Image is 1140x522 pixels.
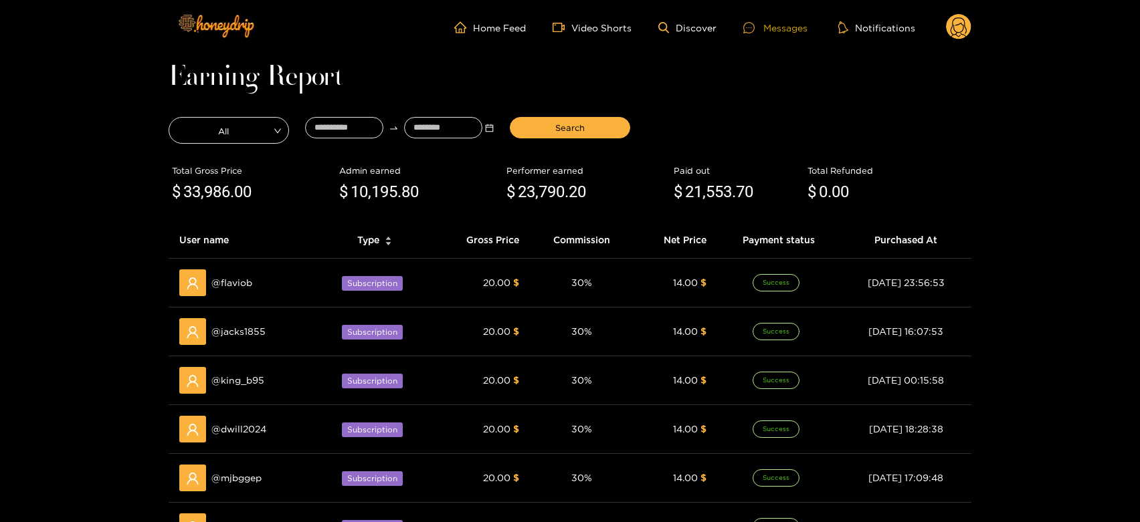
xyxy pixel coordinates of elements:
a: Video Shorts [553,21,632,33]
th: Gross Price [432,222,530,259]
span: Success [753,323,799,340]
span: [DATE] 17:09:48 [868,473,943,483]
span: 0 [819,182,828,201]
div: Total Refunded [807,164,968,177]
span: $ [674,180,682,205]
span: user [186,423,199,436]
span: 20.00 [483,277,510,287]
div: Performer earned [506,164,667,177]
span: Subscription [342,276,403,291]
span: $ [172,180,181,205]
span: 23,790 [518,182,565,201]
span: All [169,121,288,140]
span: Type [357,233,379,247]
span: $ [513,375,519,385]
span: [DATE] 18:28:38 [869,424,943,434]
span: Success [753,372,799,389]
span: 14.00 [673,473,698,483]
span: @ king_b95 [211,373,264,388]
button: Search [510,117,630,138]
div: Paid out [674,164,801,177]
span: $ [700,424,706,434]
span: 30 % [571,424,592,434]
span: $ [339,180,348,205]
span: Subscription [342,325,403,340]
span: 14.00 [673,375,698,385]
th: Payment status [717,222,840,259]
span: $ [700,473,706,483]
span: 33,986 [183,182,230,201]
span: home [454,21,473,33]
span: 20.00 [483,424,510,434]
span: 14.00 [673,424,698,434]
span: Subscription [342,422,403,437]
button: Notifications [834,21,919,34]
span: [DATE] 23:56:53 [868,277,945,287]
span: 30 % [571,277,592,287]
span: [DATE] 16:07:53 [868,326,943,336]
span: [DATE] 00:15:58 [868,375,944,385]
span: caret-down [385,240,392,247]
span: $ [513,326,519,336]
span: caret-up [385,235,392,242]
span: .20 [565,182,586,201]
span: 20.00 [483,375,510,385]
span: Success [753,469,799,487]
span: Search [555,121,585,134]
span: @ mjbggep [211,471,262,485]
span: 20.00 [483,473,510,483]
span: Subscription [342,471,403,486]
span: $ [700,326,706,336]
span: user [186,325,199,339]
span: $ [513,473,519,483]
th: Net Price [633,222,717,259]
h1: Earning Report [169,68,971,87]
span: @ dwill2024 [211,422,266,436]
span: $ [807,180,816,205]
span: $ [700,375,706,385]
span: to [389,123,399,133]
div: Total Gross Price [172,164,332,177]
span: @ jacks1855 [211,324,266,339]
span: Success [753,274,799,291]
span: .00 [230,182,252,201]
span: 30 % [571,375,592,385]
span: video-camera [553,21,571,33]
a: Home Feed [454,21,526,33]
th: Commission [530,222,633,259]
span: $ [700,277,706,287]
span: $ [513,424,519,434]
span: 14.00 [673,277,698,287]
span: Success [753,420,799,438]
span: 14.00 [673,326,698,336]
span: $ [506,180,515,205]
span: user [186,472,199,485]
span: 30 % [571,473,592,483]
span: .00 [828,182,849,201]
span: 21,553 [685,182,732,201]
span: user [186,374,199,388]
span: @ flaviob [211,275,252,290]
span: 20.00 [483,326,510,336]
th: User name [169,222,317,259]
th: Purchased At [840,222,971,259]
a: Discover [658,22,717,33]
span: 30 % [571,326,592,336]
span: user [186,277,199,290]
span: .80 [397,182,419,201]
div: Admin earned [339,164,500,177]
span: .70 [732,182,753,201]
span: $ [513,277,519,287]
span: 10,195 [351,182,397,201]
span: Subscription [342,374,403,388]
div: Messages [743,20,807,35]
span: swap-right [389,123,399,133]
